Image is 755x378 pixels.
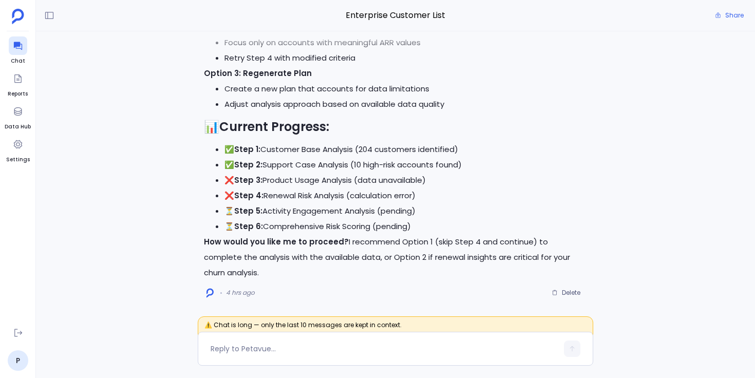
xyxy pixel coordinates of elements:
[224,188,587,203] li: ❌ Renewal Risk Analysis (calculation error)
[224,157,587,173] li: ✅ Support Case Analysis (10 high-risk accounts found)
[8,90,28,98] span: Reports
[5,123,31,131] span: Data Hub
[224,50,587,66] li: Retry Step 4 with modified criteria
[234,144,260,155] strong: Step 1:
[204,68,312,79] strong: Option 3: Regenerate Plan
[219,118,329,135] strong: Current Progress:
[198,316,593,340] span: ⚠️ Chat is long — only the last 10 messages are kept in context.
[224,142,587,157] li: ✅ Customer Base Analysis (204 customers identified)
[224,81,587,97] li: Create a new plan that accounts for data limitations
[9,36,27,65] a: Chat
[204,118,587,136] h2: 📊
[9,57,27,65] span: Chat
[224,97,587,112] li: Adjust analysis approach based on available data quality
[725,11,744,20] span: Share
[224,219,587,234] li: ⏳ Comprehensive Risk Scoring (pending)
[562,289,580,297] span: Delete
[6,135,30,164] a: Settings
[545,285,587,300] button: Delete
[198,9,593,22] span: Enterprise Customer List
[234,159,262,170] strong: Step 2:
[204,234,587,280] p: I recommend Option 1 (skip Step 4 and continue) to complete the analysis with the available data,...
[5,102,31,131] a: Data Hub
[234,190,263,201] strong: Step 4:
[224,173,587,188] li: ❌ Product Usage Analysis (data unavailable)
[206,288,214,298] img: logo
[234,205,262,216] strong: Step 5:
[234,175,262,185] strong: Step 3:
[226,289,255,297] span: 4 hrs ago
[8,69,28,98] a: Reports
[224,203,587,219] li: ⏳ Activity Engagement Analysis (pending)
[709,8,750,23] button: Share
[6,156,30,164] span: Settings
[8,350,28,371] a: P
[234,221,263,232] strong: Step 6:
[12,9,24,24] img: petavue logo
[204,236,349,247] strong: How would you like me to proceed?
